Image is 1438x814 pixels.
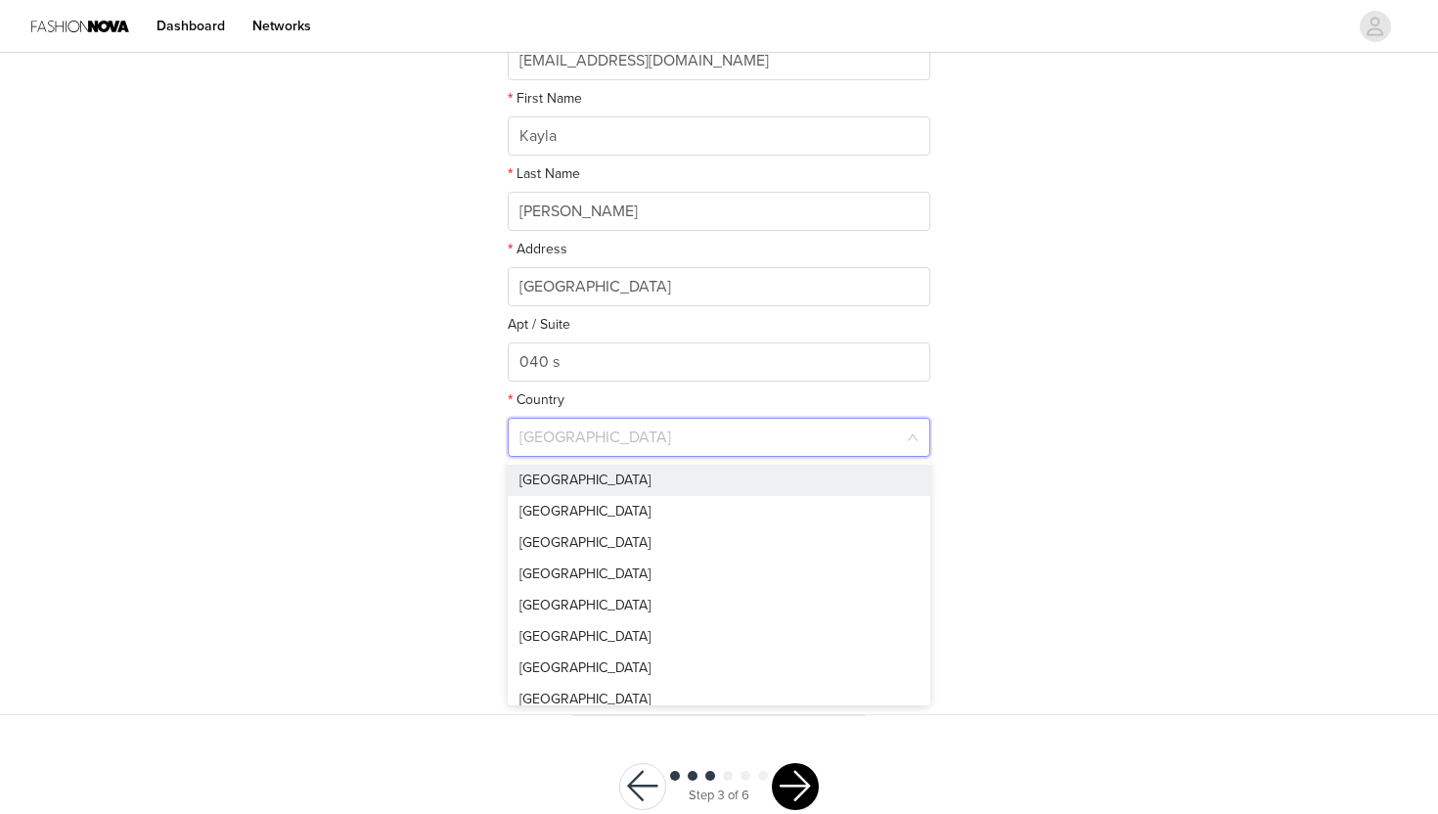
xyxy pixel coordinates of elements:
[508,316,570,333] label: Apt / Suite
[508,496,930,527] li: [GEOGRAPHIC_DATA]
[508,241,567,257] label: Address
[508,621,930,653] li: [GEOGRAPHIC_DATA]
[508,90,582,107] label: First Name
[508,527,930,559] li: [GEOGRAPHIC_DATA]
[508,590,930,621] li: [GEOGRAPHIC_DATA]
[689,787,749,806] div: Step 3 of 6
[508,465,930,496] li: [GEOGRAPHIC_DATA]
[508,559,930,590] li: [GEOGRAPHIC_DATA]
[907,431,919,445] i: icon: down
[241,4,323,48] a: Networks
[508,391,564,408] label: Country
[508,165,580,182] label: Last Name
[145,4,237,48] a: Dashboard
[1366,11,1384,42] div: avatar
[31,4,129,48] img: Fashion Nova Logo
[508,653,930,684] li: [GEOGRAPHIC_DATA]
[508,684,930,715] li: [GEOGRAPHIC_DATA]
